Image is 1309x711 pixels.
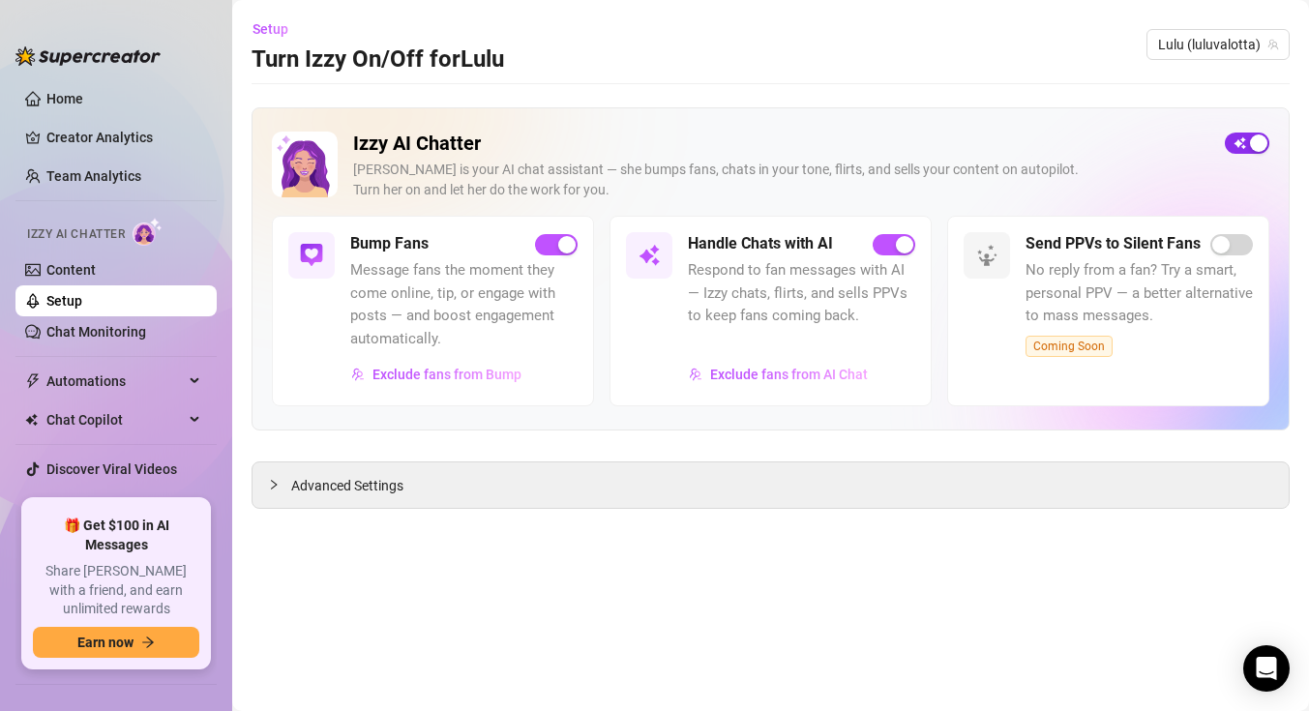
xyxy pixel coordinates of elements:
img: logo-BBDzfeDw.svg [15,46,161,66]
button: Earn nowarrow-right [33,627,199,658]
span: Lulu (luluvalotta) [1158,30,1278,59]
span: Message fans the moment they come online, tip, or engage with posts — and boost engagement automa... [350,259,578,350]
span: Chat Copilot [46,404,184,435]
span: Izzy AI Chatter [27,225,125,244]
span: team [1267,39,1279,50]
span: Advanced Settings [291,475,403,496]
a: Content [46,262,96,278]
span: Automations [46,366,184,397]
span: Share [PERSON_NAME] with a friend, and earn unlimited rewards [33,562,199,619]
h5: Send PPVs to Silent Fans [1026,232,1201,255]
img: svg%3e [638,244,661,267]
span: collapsed [268,479,280,490]
img: Izzy AI Chatter [272,132,338,197]
img: svg%3e [975,244,998,267]
div: collapsed [268,474,291,495]
img: AI Chatter [133,218,163,246]
span: Exclude fans from Bump [372,367,521,382]
h3: Turn Izzy On/Off for Lulu [252,44,504,75]
span: No reply from a fan? Try a smart, personal PPV — a better alternative to mass messages. [1026,259,1253,328]
a: Setup [46,293,82,309]
span: Setup [253,21,288,37]
img: svg%3e [300,244,323,267]
span: Coming Soon [1026,336,1113,357]
span: thunderbolt [25,373,41,389]
span: Respond to fan messages with AI — Izzy chats, flirts, and sells PPVs to keep fans coming back. [688,259,915,328]
h5: Bump Fans [350,232,429,255]
span: Exclude fans from AI Chat [710,367,868,382]
a: Chat Monitoring [46,324,146,340]
img: svg%3e [689,368,702,381]
a: Home [46,91,83,106]
span: 🎁 Get $100 in AI Messages [33,517,199,554]
button: Exclude fans from Bump [350,359,522,390]
a: Creator Analytics [46,122,201,153]
div: [PERSON_NAME] is your AI chat assistant — she bumps fans, chats in your tone, flirts, and sells y... [353,160,1209,200]
span: arrow-right [141,636,155,649]
img: Chat Copilot [25,413,38,427]
span: Earn now [77,635,134,650]
button: Setup [252,14,304,44]
h5: Handle Chats with AI [688,232,833,255]
button: Exclude fans from AI Chat [688,359,869,390]
a: Team Analytics [46,168,141,184]
a: Discover Viral Videos [46,461,177,477]
h2: Izzy AI Chatter [353,132,1209,156]
img: svg%3e [351,368,365,381]
div: Open Intercom Messenger [1243,645,1290,692]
